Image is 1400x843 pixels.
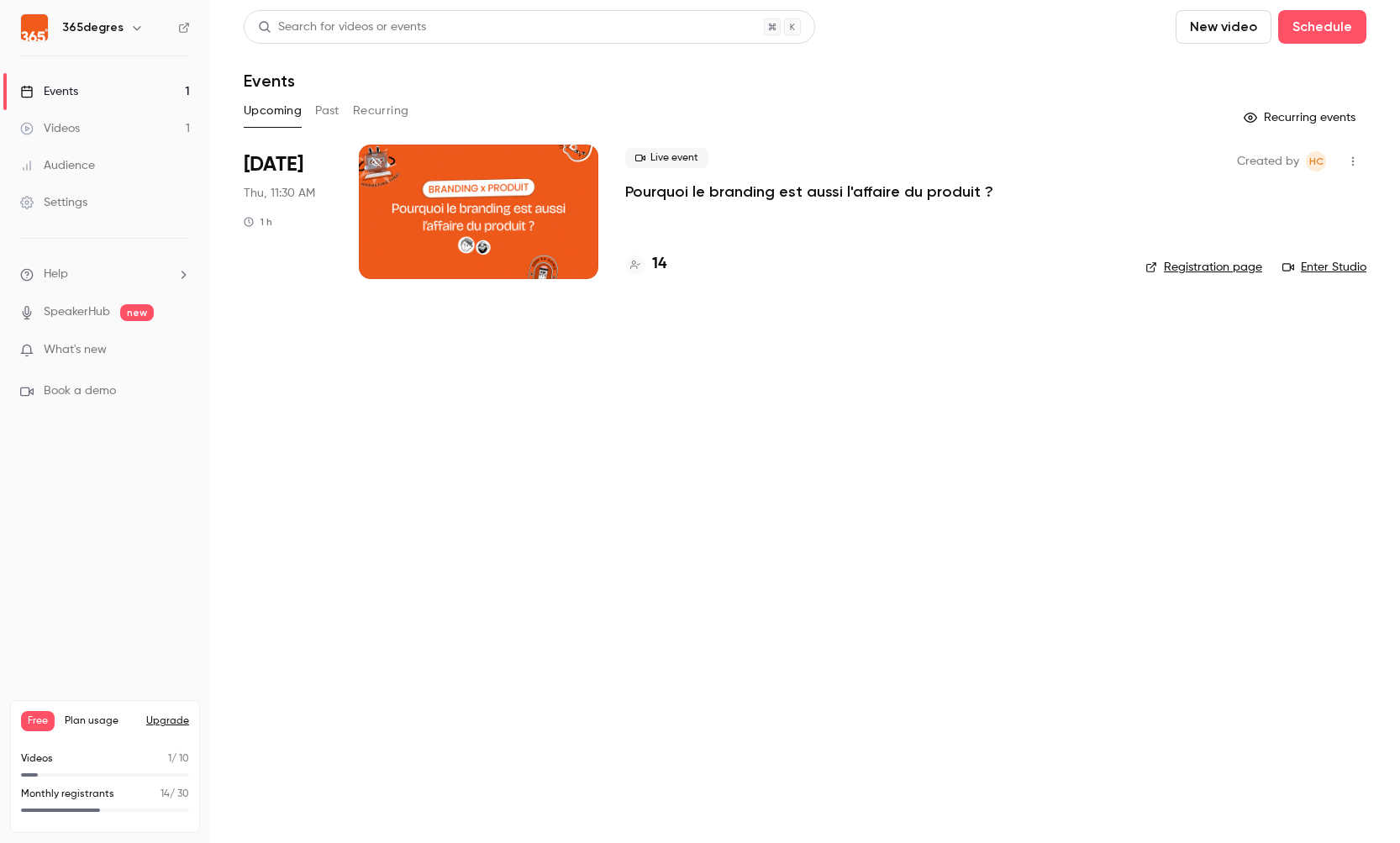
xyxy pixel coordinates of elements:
[1282,259,1366,276] a: Enter Studio
[120,304,154,321] span: new
[21,14,48,41] img: 365degres
[20,157,95,174] div: Audience
[44,341,107,359] span: What's new
[244,151,303,178] span: [DATE]
[652,253,666,276] h4: 14
[21,711,55,731] span: Free
[315,97,339,124] button: Past
[244,71,295,91] h1: Events
[44,266,68,283] span: Help
[170,343,190,358] iframe: Noticeable Trigger
[244,145,332,279] div: Oct 2 Thu, 11:30 AM (Europe/Paris)
[168,754,171,764] span: 1
[20,194,87,211] div: Settings
[258,18,426,36] div: Search for videos or events
[161,787,189,802] p: / 30
[21,787,114,802] p: Monthly registrants
[244,97,302,124] button: Upcoming
[20,83,78,100] div: Events
[353,97,409,124] button: Recurring
[244,185,315,202] span: Thu, 11:30 AM
[1176,10,1271,44] button: New video
[1145,259,1262,276] a: Registration page
[1237,151,1299,171] span: Created by
[62,19,124,36] h6: 365degres
[65,714,136,728] span: Plan usage
[21,751,53,767] p: Videos
[625,253,666,276] a: 14
[146,714,189,728] button: Upgrade
[1306,151,1326,171] span: Hélène CHOMIENNE
[1278,10,1366,44] button: Schedule
[20,120,80,137] div: Videos
[625,148,708,168] span: Live event
[1236,104,1366,131] button: Recurring events
[625,182,993,202] a: Pourquoi le branding est aussi l'affaire du produit ?
[244,215,272,229] div: 1 h
[44,303,110,321] a: SpeakerHub
[44,382,116,400] span: Book a demo
[161,789,170,799] span: 14
[1309,151,1324,171] span: HC
[168,751,189,767] p: / 10
[20,266,190,283] li: help-dropdown-opener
